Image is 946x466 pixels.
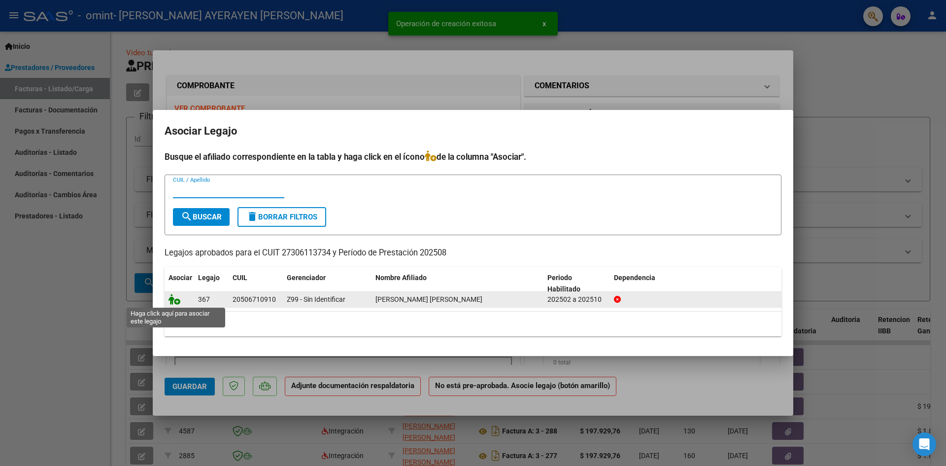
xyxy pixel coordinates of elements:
div: 202502 a 202510 [547,294,606,305]
span: Borrar Filtros [246,213,317,221]
span: Z99 - Sin Identificar [287,295,345,303]
button: Buscar [173,208,230,226]
h4: Busque el afiliado correspondiente en la tabla y haga click en el ícono de la columna "Asociar". [165,150,781,163]
span: Nombre Afiliado [375,274,427,282]
datatable-header-cell: Periodo Habilitado [543,267,610,300]
mat-icon: search [181,211,193,222]
datatable-header-cell: Nombre Afiliado [372,267,543,300]
h2: Asociar Legajo [165,122,781,141]
span: Asociar [169,274,192,282]
mat-icon: delete [246,211,258,222]
p: Legajos aprobados para el CUIT 27306113734 y Período de Prestación 202508 [165,247,781,259]
span: Periodo Habilitado [547,274,580,293]
datatable-header-cell: Asociar [165,267,194,300]
div: Open Intercom Messenger [912,432,936,456]
span: Buscar [181,213,222,221]
span: 367 [198,295,210,303]
div: 20506710910 [233,294,276,305]
span: PANDULLO PICOLLO DIMAS [375,295,482,303]
div: 1 registros [165,312,781,336]
span: CUIL [233,274,247,282]
datatable-header-cell: CUIL [229,267,283,300]
datatable-header-cell: Legajo [194,267,229,300]
span: Legajo [198,274,220,282]
datatable-header-cell: Dependencia [610,267,782,300]
datatable-header-cell: Gerenciador [283,267,372,300]
span: Gerenciador [287,274,326,282]
button: Borrar Filtros [237,207,326,227]
span: Dependencia [614,274,655,282]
